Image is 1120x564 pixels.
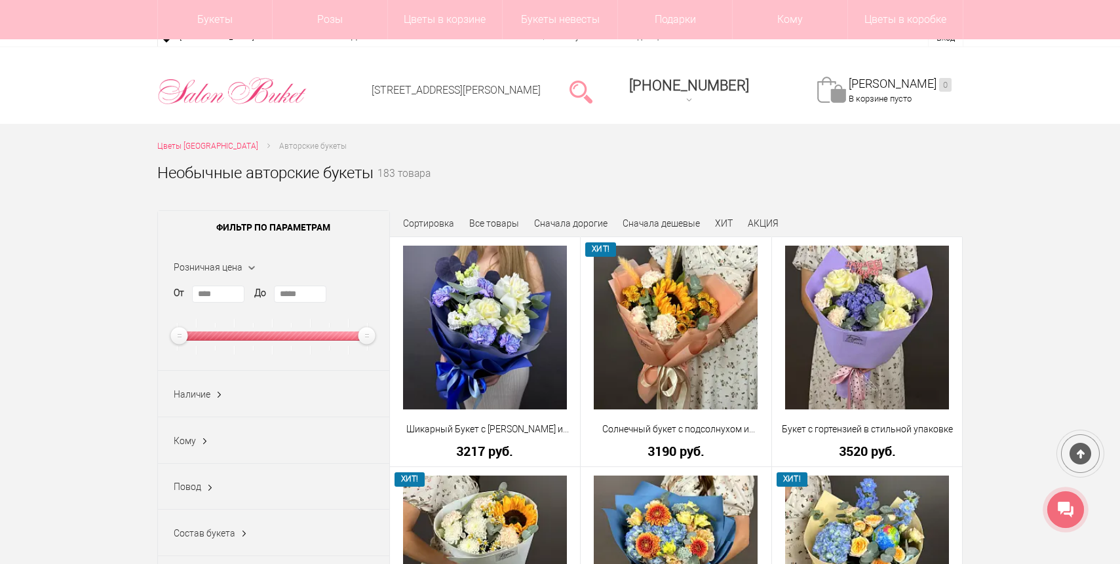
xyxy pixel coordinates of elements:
[398,423,572,436] a: Шикарный Букет с [PERSON_NAME] и [PERSON_NAME]
[157,161,374,185] h1: Необычные авторские букеты
[781,444,954,458] a: 3520 руб.
[589,444,763,458] a: 3190 руб.
[403,218,454,229] span: Сортировка
[174,436,196,446] span: Кому
[849,77,952,92] a: [PERSON_NAME]
[157,141,258,151] span: Цветы [GEOGRAPHIC_DATA]
[398,444,572,458] a: 3217 руб.
[174,286,184,300] label: От
[174,262,242,273] span: Розничная цена
[174,389,210,400] span: Наличие
[849,94,912,103] span: В корзине пусто
[395,472,425,486] span: ХИТ!
[174,481,201,492] span: Повод
[621,73,757,110] a: [PHONE_NUMBER]
[585,242,616,256] span: ХИТ!
[254,286,266,300] label: До
[939,78,952,92] ins: 0
[777,472,807,486] span: ХИТ!
[589,423,763,436] a: Солнечный букет с подсолнухом и диантусами
[785,246,949,409] img: Букет с гортензией в стильной упаковке
[715,218,733,229] a: ХИТ
[174,528,235,538] span: Состав букета
[781,423,954,436] a: Букет с гортензией в стильной упаковке
[157,74,307,108] img: Цветы Нижний Новгород
[158,211,389,244] span: Фильтр по параметрам
[279,141,347,151] span: Авторские букеты
[594,246,758,409] img: Солнечный букет с подсолнухом и диантусами
[623,218,700,229] a: Сначала дешевые
[377,169,431,200] small: 183 товара
[469,218,519,229] a: Все товары
[157,140,258,153] a: Цветы [GEOGRAPHIC_DATA]
[403,246,567,409] img: Шикарный Букет с Розами и Синими Диантусами
[534,218,608,229] a: Сначала дорогие
[748,218,779,229] a: АКЦИЯ
[629,77,749,94] span: [PHONE_NUMBER]
[372,84,541,96] a: [STREET_ADDRESS][PERSON_NAME]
